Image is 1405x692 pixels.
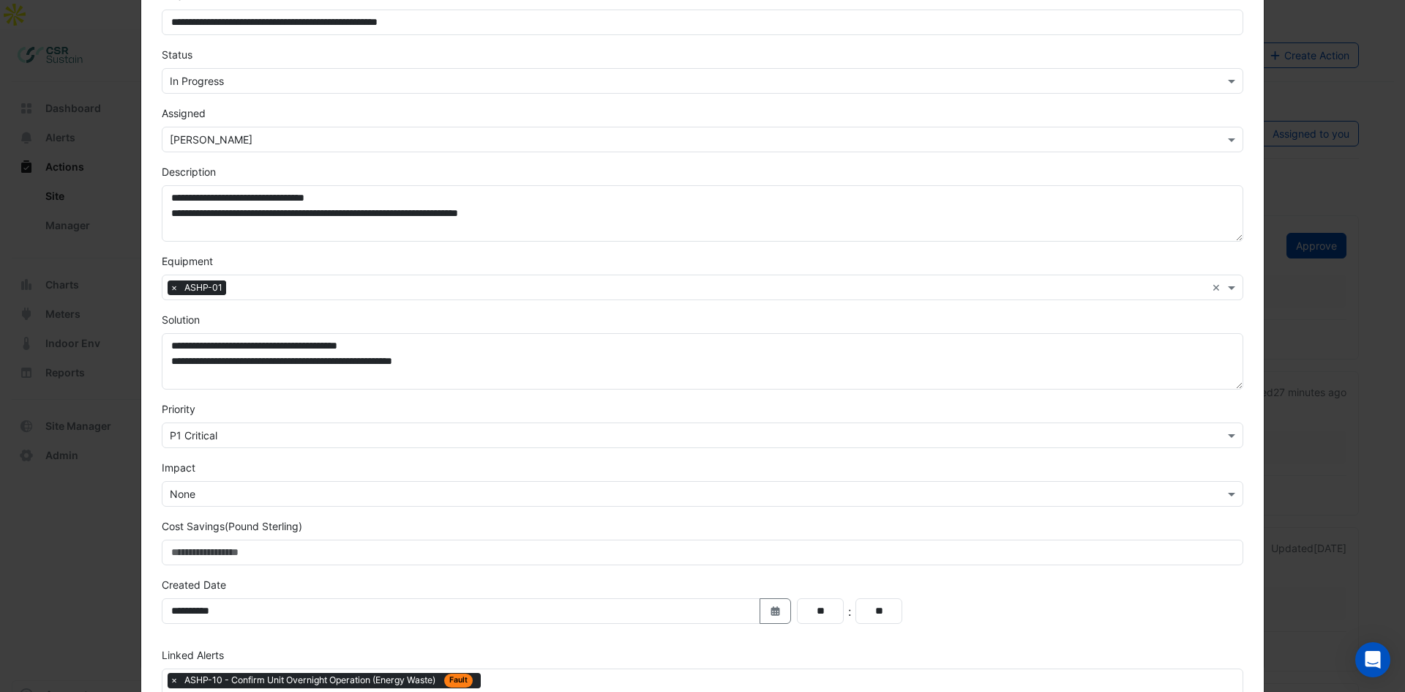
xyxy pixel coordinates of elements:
fa-icon: Select Date [769,605,782,617]
label: Solution [162,312,200,327]
input: Minutes [855,598,902,624]
label: Equipment [162,253,213,269]
label: Created Date [162,577,226,592]
span: ASHP-10 - Confirm Unit Overnight Operation (Energy Waste) [184,674,438,687]
span: Fault [444,674,473,687]
label: Impact [162,460,195,475]
label: Status [162,47,192,62]
span: × [168,673,181,688]
label: Assigned [162,105,206,121]
div: Open Intercom Messenger [1355,642,1390,677]
label: Description [162,164,216,179]
span: × [168,280,181,295]
label: Cost Savings (Pound Sterling) [162,518,302,534]
span: Clear [1212,280,1224,295]
input: Hours [797,598,844,624]
label: Priority [162,401,195,417]
span: ASHP-10 - Confirm Unit Overnight Operation (Energy Waste) [181,673,479,688]
span: ASHP-01 [181,280,226,295]
div: : [844,603,855,620]
label: Linked Alerts [162,647,224,663]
